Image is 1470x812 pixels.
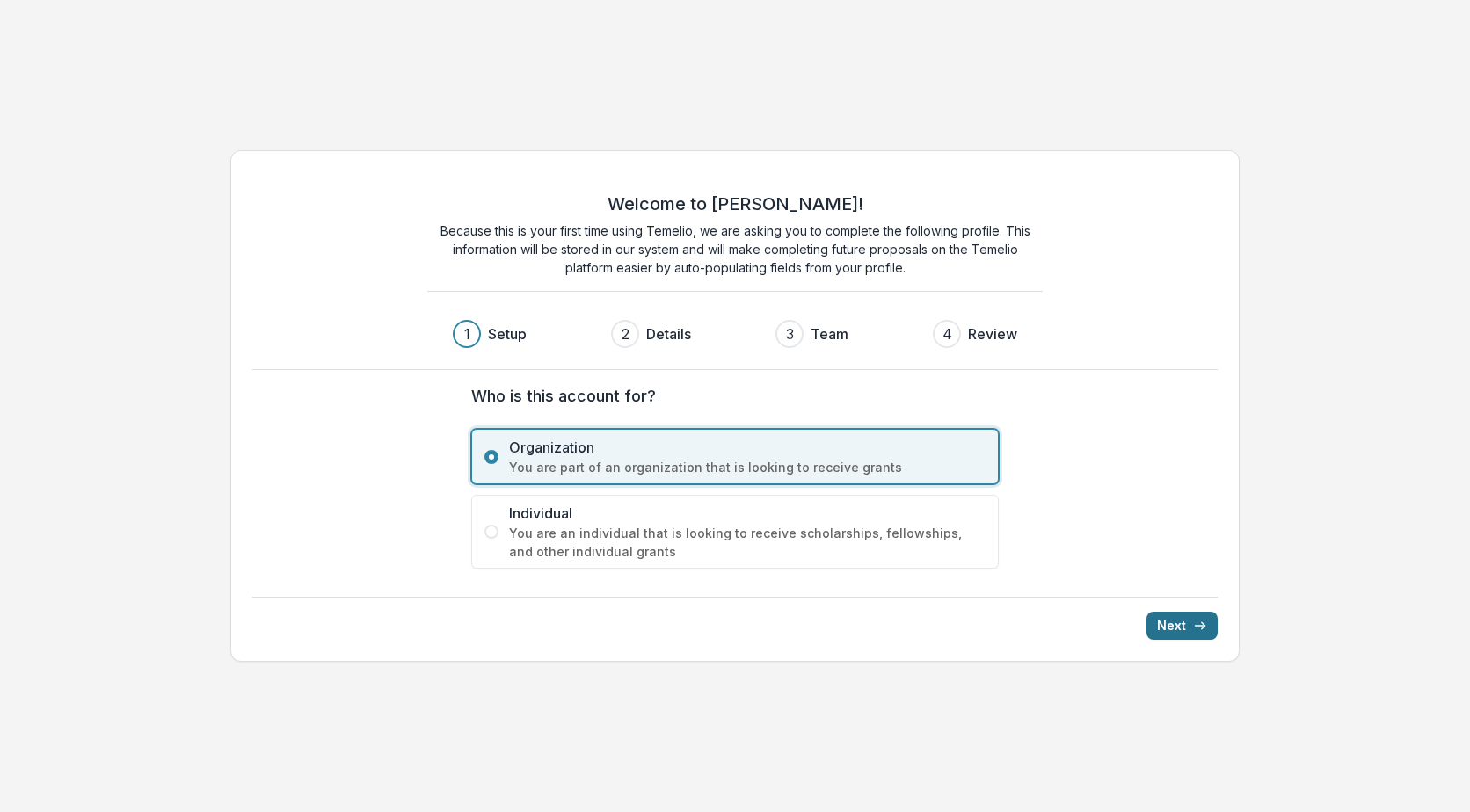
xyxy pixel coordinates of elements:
[1146,612,1218,640] button: Next
[646,323,691,344] h3: Details
[509,437,986,458] span: Organization
[608,193,863,214] h2: Welcome to [PERSON_NAME]!
[968,323,1017,344] h3: Review
[509,503,986,524] span: Individual
[811,323,848,344] h3: Team
[786,323,794,344] div: 3
[464,323,470,344] div: 1
[427,221,1043,277] p: Because this is your first time using Temelio, we are asking you to complete the following profil...
[453,320,1017,348] div: Progress
[488,323,527,344] h3: Setup
[942,323,952,344] div: 4
[509,458,986,476] span: You are part of an organization that is looking to receive grants
[509,524,986,561] span: You are an individual that is looking to receive scholarships, fellowships, and other individual ...
[471,384,988,408] label: Who is this account for?
[622,323,629,344] div: 2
